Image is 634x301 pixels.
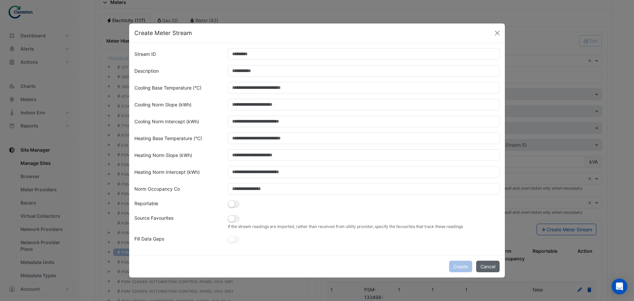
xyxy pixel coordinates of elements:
label: Reportable [134,200,158,209]
label: Norm Occupancy Co [134,183,180,195]
label: Heating Norm Intercept (kWh) [134,166,200,178]
h5: Create Meter Stream [134,29,192,37]
label: Fill Data Gaps [134,235,164,245]
button: Cancel [476,261,500,272]
label: Heating Norm Slope (kWh) [134,149,192,161]
div: Open Intercom Messenger [612,279,627,294]
label: Cooling Norm Intercept (kWh) [134,116,199,127]
label: Source Favourites [134,214,173,224]
label: Stream ID [134,48,156,60]
label: Description [134,65,159,77]
label: Cooling Base Temperature (°C) [134,82,201,94]
small: If the stream readings are imported, rather than received from utility provider, specify the favo... [228,224,500,230]
label: Heating Base Temperature (°C) [134,132,202,144]
label: Cooling Norm Slope (kWh) [134,99,192,110]
button: Close [492,28,502,38]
